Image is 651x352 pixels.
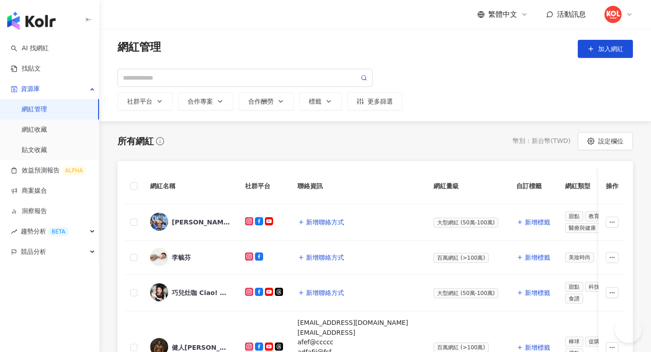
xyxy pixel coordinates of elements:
[238,168,290,204] th: 社群平台
[434,253,489,263] span: 百萬網紅 (>100萬)
[565,282,583,292] span: 甜點
[598,138,623,145] span: 設定欄位
[306,254,344,261] span: 新增聯絡方式
[306,289,344,296] span: 新增聯絡方式
[434,288,499,298] span: 大型網紅 (50萬-100萬)
[22,125,47,134] a: 網紅收藏
[297,248,344,266] button: 新增聯絡方式
[150,283,168,301] img: KOL Avatar
[565,294,583,304] span: 食譜
[347,92,402,110] button: 更多篩選
[22,146,47,155] a: 貼文收藏
[297,284,344,302] button: 新增聯絡方式
[21,79,40,99] span: 資源庫
[297,328,355,338] div: [EMAIL_ADDRESS]
[11,64,41,73] a: 找貼文
[178,92,233,110] button: 合作專案
[297,338,334,347] div: afef@ccccc
[578,40,633,58] button: 加入網紅
[11,228,17,235] span: rise
[525,219,550,226] span: 新增標籤
[188,98,224,105] div: 合作專案
[21,221,69,242] span: 趨勢分析
[357,98,393,105] div: 更多篩選
[297,213,344,231] button: 新增聯絡方式
[172,288,231,297] div: 巧兒灶咖 Ciao! Kitchen
[516,213,551,231] button: 新增標籤
[21,242,46,262] span: 競品分析
[585,211,619,221] span: 教育與學習
[248,98,284,105] div: 合作酬勞
[488,10,517,19] span: 繁體中文
[426,168,509,204] th: 網紅量級
[565,252,594,262] span: 美妝時尚
[11,44,49,53] a: searchAI 找網紅
[615,316,642,343] iframe: Help Scout Beacon - Open
[598,45,623,52] span: 加入網紅
[604,6,622,23] img: KOLRadar_logo.jpeg
[525,289,550,296] span: 新增標籤
[11,186,47,195] a: 商案媒合
[516,248,551,266] button: 新增標籤
[297,328,419,338] div: [EMAIL_ADDRESS]
[297,319,408,328] div: [EMAIL_ADDRESS][DOMAIN_NAME]
[434,218,499,228] span: 大型網紅 (50萬-100萬)
[297,319,419,328] div: [EMAIL_ADDRESS][DOMAIN_NAME]
[172,218,231,227] div: [PERSON_NAME]
[150,248,168,266] img: KOL Avatar
[578,132,633,150] button: 設定欄位
[11,207,47,216] a: 洞察報告
[565,337,583,347] span: 棒球
[22,105,47,114] a: 網紅管理
[150,213,168,231] img: KOL Avatar
[239,92,294,110] button: 合作酬勞
[585,337,614,347] span: 促購導購
[299,92,342,110] button: 標籤
[127,98,163,105] div: 社群平台
[557,10,586,19] span: 活動訊息
[118,40,161,58] span: 網紅管理
[118,92,173,110] button: 社群平台
[172,253,191,262] div: 李毓芬
[525,254,550,261] span: 新增標籤
[118,135,154,147] div: 所有網紅
[297,338,419,347] div: afef@ccccc
[309,98,332,105] div: 標籤
[585,282,603,292] span: 科技
[7,12,56,30] img: logo
[565,211,583,221] span: 甜點
[48,227,69,236] div: BETA
[172,343,231,352] div: 健人[PERSON_NAME]
[11,166,86,175] a: 效益預測報告ALPHA
[516,284,551,302] button: 新增標籤
[599,168,626,204] th: 操作
[509,168,558,204] th: 自訂標籤
[306,219,344,226] span: 新增聯絡方式
[525,344,550,351] span: 新增標籤
[290,168,426,204] th: 聯絡資訊
[513,137,571,146] div: 幣別 ： 新台幣 ( TWD )
[565,223,599,233] span: 醫療與健康
[143,168,238,204] th: 網紅名稱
